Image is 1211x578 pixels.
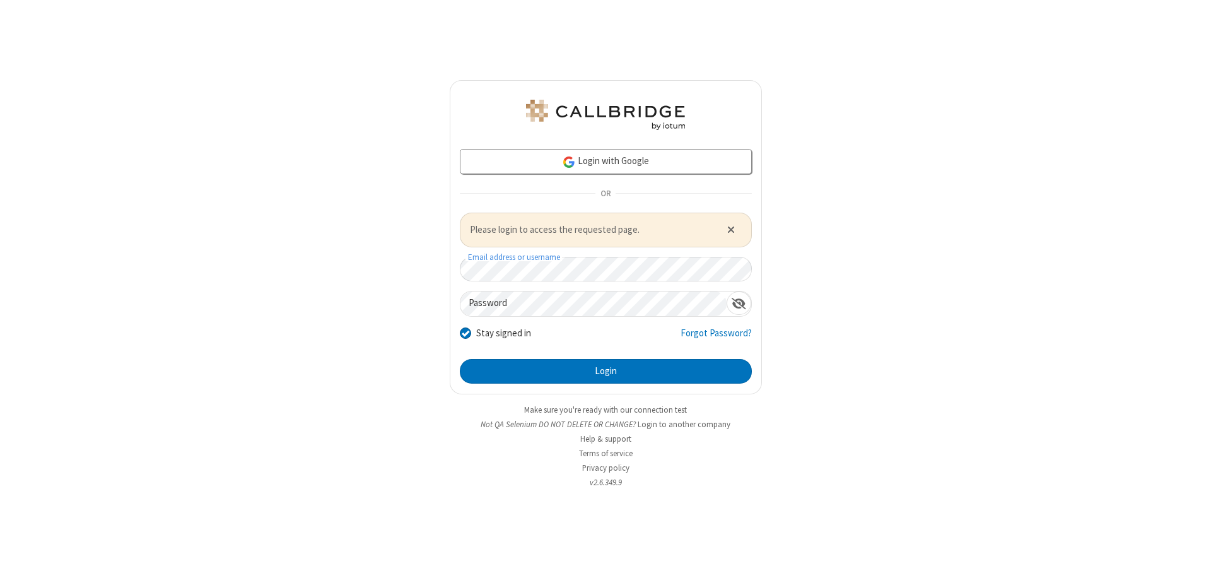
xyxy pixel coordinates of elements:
[638,418,730,430] button: Login to another company
[524,404,687,415] a: Make sure you're ready with our connection test
[580,433,631,444] a: Help & support
[450,418,762,430] li: Not QA Selenium DO NOT DELETE OR CHANGE?
[579,448,633,459] a: Terms of service
[460,149,752,174] a: Login with Google
[470,223,711,237] span: Please login to access the requested page.
[460,257,752,281] input: Email address or username
[582,463,629,473] a: Privacy policy
[562,155,576,169] img: google-icon.png
[460,292,727,316] input: Password
[524,100,687,130] img: QA Selenium DO NOT DELETE OR CHANGE
[460,359,752,384] button: Login
[720,220,741,239] button: Close alert
[595,185,616,203] span: OR
[727,292,751,315] div: Show password
[681,326,752,350] a: Forgot Password?
[476,326,531,341] label: Stay signed in
[450,476,762,488] li: v2.6.349.9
